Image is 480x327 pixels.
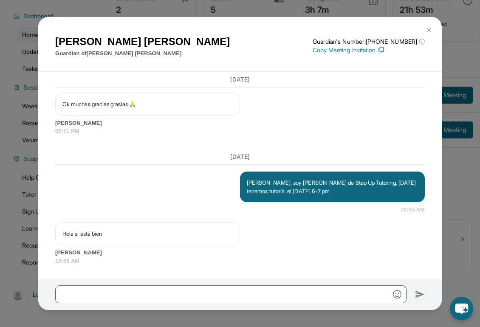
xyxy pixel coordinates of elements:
[450,297,473,320] button: chat-button
[313,46,425,54] p: Copy Meeting Invitation
[55,75,425,84] h3: [DATE]
[62,100,233,108] p: Ok muchas gracias grasias 🙏
[55,248,425,257] span: [PERSON_NAME]
[55,49,230,58] p: Guardian of [PERSON_NAME] [PERSON_NAME]
[55,34,230,49] h1: [PERSON_NAME] [PERSON_NAME]
[62,229,233,238] p: Hola si está bien
[401,206,425,214] span: 10:55 AM
[419,37,425,46] span: ⓘ
[247,178,418,195] p: [PERSON_NAME], soy [PERSON_NAME] de Step Up Tutoring, [DATE] tenemos tutoría: el [DATE] 6-7 pm
[426,26,432,33] img: Close Icon
[55,119,425,127] span: [PERSON_NAME]
[55,127,425,135] span: 05:51 PM
[55,152,425,161] h3: [DATE]
[313,37,425,46] p: Guardian's Number: [PHONE_NUMBER]
[377,46,385,54] img: Copy Icon
[415,289,425,299] img: Send icon
[55,257,425,265] span: 10:55 AM
[393,290,401,299] img: Emoji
